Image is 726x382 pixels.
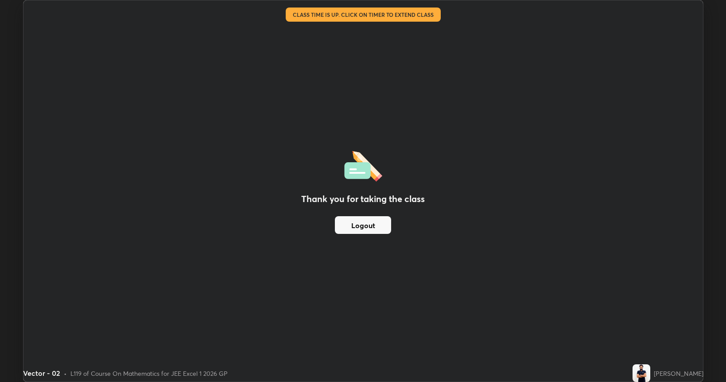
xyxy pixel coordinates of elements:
[301,192,425,206] h2: Thank you for taking the class
[344,148,382,182] img: offlineFeedback.1438e8b3.svg
[23,368,60,378] div: Vector - 02
[654,369,703,378] div: [PERSON_NAME]
[70,369,228,378] div: L119 of Course On Mathematics for JEE Excel 1 2026 GP
[335,216,391,234] button: Logout
[633,364,650,382] img: c762b1e83f204c718afb845cbc6a9ba5.jpg
[64,369,67,378] div: •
